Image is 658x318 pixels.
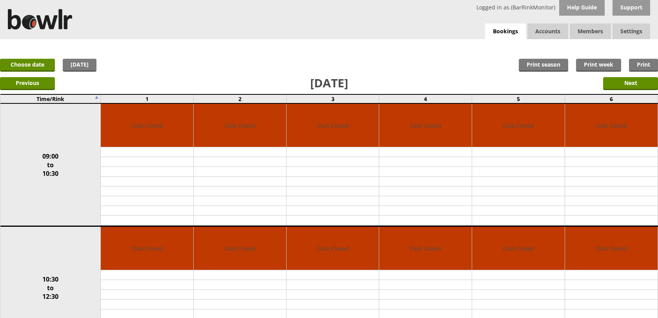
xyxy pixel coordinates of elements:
[629,59,658,72] a: Print
[570,23,611,39] span: Members
[101,94,194,103] td: 1
[194,104,286,147] td: Club Closed
[286,94,379,103] td: 3
[485,23,526,40] a: Bookings
[63,59,96,72] a: [DATE]
[472,94,565,103] td: 5
[0,94,101,103] td: Time/Rink
[565,227,658,270] td: Club Closed
[194,227,286,270] td: Club Closed
[379,94,472,103] td: 4
[565,94,658,103] td: 6
[603,77,658,90] input: Next
[565,104,658,147] td: Club Closed
[287,227,379,270] td: Club Closed
[101,104,193,147] td: Club Closed
[519,59,568,72] a: Print season
[0,103,101,226] td: 09:00 to 10:30
[527,23,568,39] span: Accounts
[101,227,193,270] td: Club Closed
[613,23,650,39] span: Settings
[576,59,621,72] a: Print week
[379,104,472,147] td: Club Closed
[379,227,472,270] td: Club Closed
[194,94,287,103] td: 2
[472,227,565,270] td: Club Closed
[287,104,379,147] td: Club Closed
[472,104,565,147] td: Club Closed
